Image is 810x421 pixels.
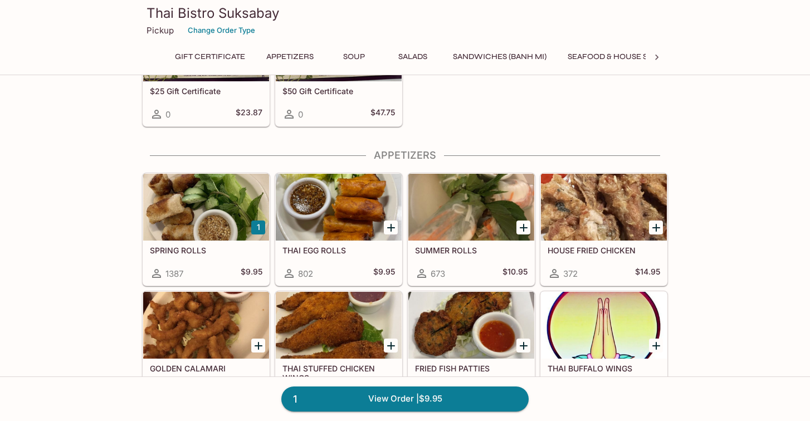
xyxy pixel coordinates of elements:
span: 372 [563,268,578,279]
span: 1387 [165,268,183,279]
h3: Thai Bistro Suksabay [147,4,663,22]
span: 0 [298,109,303,120]
div: THAI BUFFALO WINGS [541,292,667,359]
h5: THAI EGG ROLLS [282,246,395,255]
button: Soup [329,49,379,65]
a: 1View Order |$9.95 [281,386,529,411]
div: FRIED FISH PATTIES [408,292,534,359]
span: 802 [298,268,313,279]
span: 0 [165,109,170,120]
h4: Appetizers [142,149,668,161]
div: SUMMER ROLLS [408,174,534,241]
div: GOLDEN CALAMARI [143,292,269,359]
a: GOLDEN CALAMARI110$14.95 [143,291,270,404]
a: SUMMER ROLLS673$10.95 [408,173,535,286]
h5: $25 Gift Certificate [150,86,262,96]
span: 673 [431,268,445,279]
button: Add THAI EGG ROLLS [384,221,398,234]
div: HOUSE FRIED CHICKEN [541,174,667,241]
button: Gift Certificate [169,49,251,65]
div: SPRING ROLLS [143,174,269,241]
button: Add HOUSE FRIED CHICKEN [649,221,663,234]
p: Pickup [147,25,174,36]
a: HOUSE FRIED CHICKEN372$14.95 [540,173,667,286]
h5: HOUSE FRIED CHICKEN [548,246,660,255]
h5: $23.87 [236,107,262,121]
button: Add SUMMER ROLLS [516,221,530,234]
h5: GOLDEN CALAMARI [150,364,262,373]
button: Salads [388,49,438,65]
button: Add THAI STUFFED CHICKEN WINGS [384,339,398,353]
button: Add THAI BUFFALO WINGS [649,339,663,353]
h5: THAI STUFFED CHICKEN WINGS [282,364,395,382]
button: Seafood & House Specials [562,49,686,65]
button: Add FRIED FISH PATTIES [516,339,530,353]
h5: $47.75 [370,107,395,121]
span: 1 [286,391,304,407]
div: THAI STUFFED CHICKEN WINGS [276,292,402,359]
h5: $10.95 [502,267,528,280]
a: THAI EGG ROLLS802$9.95 [275,173,402,286]
h5: $50 Gift Certificate [282,86,395,96]
div: THAI EGG ROLLS [276,174,402,241]
div: $50 Gift Certificate [276,14,402,81]
a: FRIED FISH PATTIES36$13.95 [408,291,535,404]
a: THAI STUFFED CHICKEN WINGS196$16.95 [275,291,402,404]
button: Appetizers [260,49,320,65]
button: Add SPRING ROLLS [251,221,265,234]
button: Add GOLDEN CALAMARI [251,339,265,353]
h5: THAI BUFFALO WINGS [548,364,660,373]
h5: $9.95 [373,267,395,280]
h5: $9.95 [241,267,262,280]
button: Sandwiches (Banh Mi) [447,49,553,65]
a: THAI BUFFALO WINGS30$14.95 [540,291,667,404]
button: Change Order Type [183,22,260,39]
a: SPRING ROLLS1387$9.95 [143,173,270,286]
h5: SUMMER ROLLS [415,246,528,255]
h5: FRIED FISH PATTIES [415,364,528,373]
h5: $14.95 [635,267,660,280]
h5: SPRING ROLLS [150,246,262,255]
div: $25 Gift Certificate [143,14,269,81]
